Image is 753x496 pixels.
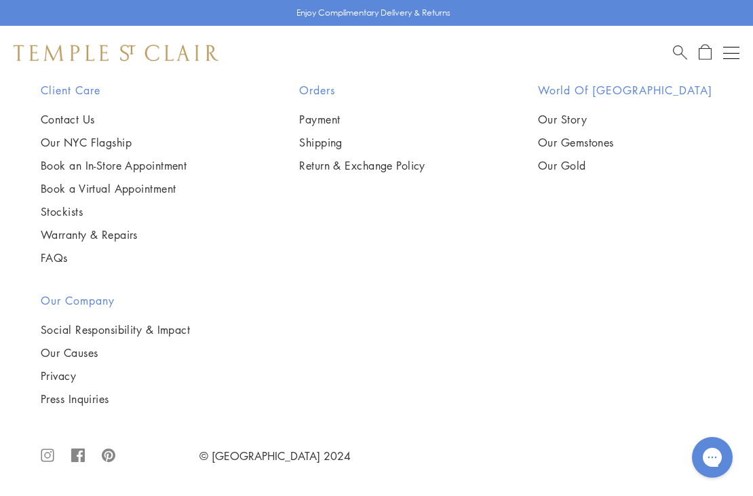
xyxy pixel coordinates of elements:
a: Contact Us [41,112,187,127]
a: Privacy [41,368,190,383]
button: Open navigation [723,45,739,61]
iframe: Gorgias live chat messenger [685,432,739,482]
a: Our Gold [538,158,712,173]
a: Warranty & Repairs [41,227,187,242]
a: Open Shopping Bag [699,44,712,61]
a: Social Responsibility & Impact [41,322,190,337]
a: Search [673,44,687,61]
a: Press Inquiries [41,392,190,406]
h2: Our Company [41,292,190,309]
a: Return & Exchange Policy [299,158,425,173]
a: Our Gemstones [538,135,712,150]
h2: World of [GEOGRAPHIC_DATA] [538,82,712,98]
img: Temple St. Clair [14,45,218,61]
a: Our NYC Flagship [41,135,187,150]
a: Shipping [299,135,425,150]
h2: Orders [299,82,425,98]
a: Our Story [538,112,712,127]
a: Stockists [41,204,187,219]
p: Enjoy Complimentary Delivery & Returns [296,6,450,20]
a: Our Causes [41,345,190,360]
a: Book an In-Store Appointment [41,158,187,173]
a: Book a Virtual Appointment [41,181,187,196]
h2: Client Care [41,82,187,98]
a: © [GEOGRAPHIC_DATA] 2024 [199,449,351,463]
a: Payment [299,112,425,127]
a: FAQs [41,250,187,265]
